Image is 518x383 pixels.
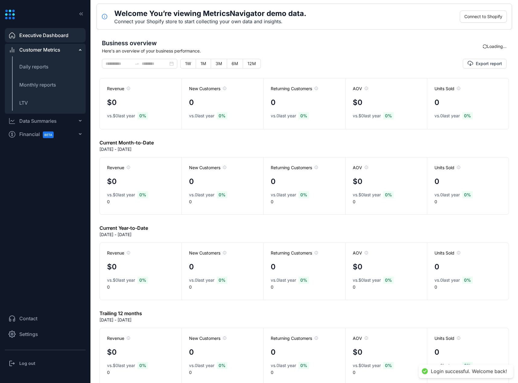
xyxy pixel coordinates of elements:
[102,39,483,48] span: Business overview
[353,362,381,369] span: vs. $0 last year
[434,176,439,187] h4: 0
[464,13,502,20] span: Connect to Shopify
[189,97,194,108] h4: 0
[434,86,460,92] span: Units Sold
[107,261,117,272] h4: $0
[353,261,362,272] h4: $0
[102,48,483,54] span: Here's an overview of your business performance.
[137,277,148,284] span: 0 %
[217,191,227,198] span: 0 %
[19,64,49,70] span: Daily reports
[383,191,394,198] span: 0 %
[19,128,59,141] span: Financial
[99,139,154,146] h6: Current Month-to-Date
[19,32,68,39] span: Executive Dashboard
[476,61,502,67] span: Export report
[271,362,296,369] span: vs. 0 last year
[434,261,439,272] h4: 0
[462,191,473,198] span: 0 %
[201,61,206,66] span: 1M
[431,368,507,375] div: Login successful. Welcome back!
[434,335,460,341] span: Units Sold
[100,243,182,300] div: 0
[107,113,135,119] span: vs. $0 last year
[107,362,135,369] span: vs. $0 last year
[298,191,309,198] span: 0 %
[434,362,460,369] span: vs. 0 last year
[107,347,117,358] h4: $0
[353,176,362,187] h4: $0
[298,277,309,284] span: 0 %
[271,192,296,198] span: vs. 0 last year
[189,165,226,171] span: New Customers
[271,277,296,283] span: vs. 0 last year
[353,250,368,256] span: AOV
[107,277,135,283] span: vs. $0 last year
[185,61,191,66] span: 1W
[434,165,460,171] span: Units Sold
[345,157,427,214] div: 0
[107,176,117,187] h4: $0
[383,277,394,284] span: 0 %
[107,165,130,171] span: Revenue
[271,250,318,256] span: Returning Customers
[427,157,509,214] div: 0
[434,250,460,256] span: Units Sold
[271,86,318,92] span: Returning Customers
[43,131,54,138] span: BETA
[189,335,226,341] span: New Customers
[271,335,318,341] span: Returning Customers
[434,277,460,283] span: vs. 0 last year
[100,157,182,214] div: 0
[137,112,148,119] span: 0 %
[189,261,194,272] h4: 0
[99,146,131,152] p: [DATE] - [DATE]
[189,250,226,256] span: New Customers
[99,232,131,238] p: [DATE] - [DATE]
[182,157,263,214] div: 0
[189,176,194,187] h4: 0
[383,112,394,119] span: 0 %
[353,277,381,283] span: vs. $0 last year
[271,113,296,119] span: vs. 0 last year
[298,112,309,119] span: 0 %
[137,362,148,369] span: 0 %
[217,112,227,119] span: 0 %
[271,261,276,272] h4: 0
[107,192,135,198] span: vs. $0 last year
[263,243,345,300] div: 0
[99,317,131,323] p: [DATE] - [DATE]
[434,347,439,358] h4: 0
[248,61,256,66] span: 12M
[462,277,473,284] span: 0 %
[353,86,368,92] span: AOV
[137,191,148,198] span: 0 %
[19,117,57,125] div: Data Summaries
[271,176,276,187] h4: 0
[107,335,130,341] span: Revenue
[189,347,194,358] h4: 0
[298,362,309,369] span: 0 %
[114,9,306,18] h5: Welcome You’re viewing MetricsNavigator demo data.
[427,243,509,300] div: 0
[107,86,130,92] span: Revenue
[483,43,507,49] div: Loading...
[263,157,345,214] div: 0
[232,61,238,66] span: 6M
[19,331,38,338] span: Settings
[434,97,439,108] h4: 0
[19,315,37,322] span: Contact
[482,43,488,49] span: sync
[189,86,226,92] span: New Customers
[353,97,362,108] h4: $0
[271,347,276,358] h4: 0
[353,347,362,358] h4: $0
[189,192,214,198] span: vs. 0 last year
[271,165,318,171] span: Returning Customers
[19,82,56,88] span: Monthly reports
[460,11,507,23] button: Connect to Shopify
[189,362,214,369] span: vs. 0 last year
[216,61,222,66] span: 3M
[107,97,117,108] h4: $0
